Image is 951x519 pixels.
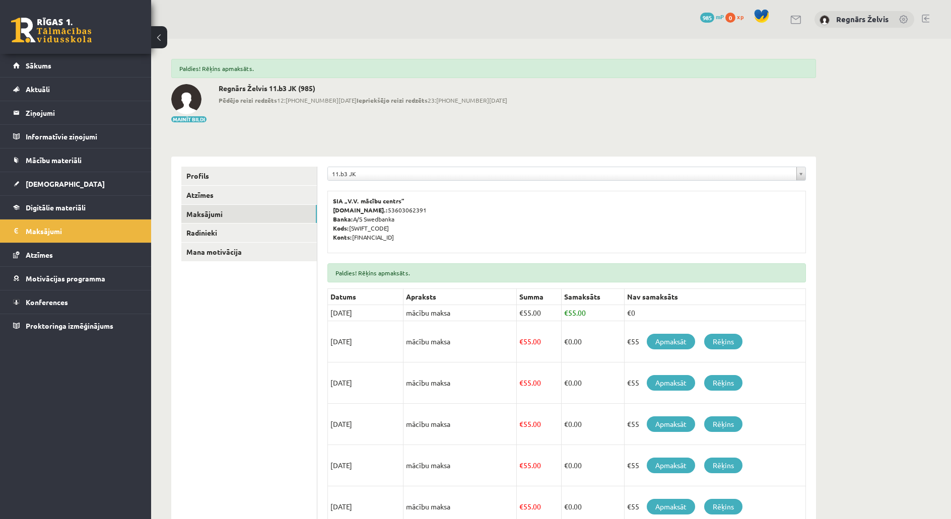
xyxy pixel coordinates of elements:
span: Digitālie materiāli [26,203,86,212]
a: Konferences [13,290,139,314]
a: 985 mP [700,13,724,21]
td: €55 [624,404,805,445]
td: mācību maksa [403,362,517,404]
td: mācību maksa [403,445,517,486]
span: [DEMOGRAPHIC_DATA] [26,179,105,188]
td: [DATE] [328,362,403,404]
legend: Ziņojumi [26,101,139,124]
span: 985 [700,13,714,23]
b: Banka: [333,215,353,223]
span: Motivācijas programma [26,274,105,283]
span: € [564,378,568,387]
td: mācību maksa [403,305,517,321]
a: 0 xp [725,13,749,21]
td: 0.00 [561,404,624,445]
legend: Informatīvie ziņojumi [26,125,139,148]
span: xp [737,13,743,21]
a: Atzīmes [181,186,317,204]
a: Rēķins [704,416,742,432]
th: Samaksāts [561,289,624,305]
span: € [564,461,568,470]
a: Rēķins [704,375,742,391]
span: 11.b3 JK [332,167,792,180]
a: Regnārs Želvis [836,14,889,24]
b: [DOMAIN_NAME].: [333,206,388,214]
span: Proktoringa izmēģinājums [26,321,113,330]
b: Konts: [333,233,352,241]
a: Informatīvie ziņojumi [13,125,139,148]
b: Kods: [333,224,349,232]
a: Rēķins [704,334,742,349]
span: € [564,337,568,346]
th: Datums [328,289,403,305]
span: € [519,461,523,470]
td: [DATE] [328,305,403,321]
td: mācību maksa [403,404,517,445]
span: € [519,502,523,511]
b: Pēdējo reizi redzēts [219,96,277,104]
th: Nav samaksāts [624,289,805,305]
a: [DEMOGRAPHIC_DATA] [13,172,139,195]
a: Mana motivācija [181,243,317,261]
td: €55 [624,445,805,486]
a: Sākums [13,54,139,77]
td: [DATE] [328,321,403,362]
td: 55.00 [517,321,562,362]
a: Atzīmes [13,243,139,266]
b: Iepriekšējo reizi redzēts [357,96,428,104]
span: Aktuāli [26,85,50,94]
a: Motivācijas programma [13,267,139,290]
a: Mācību materiāli [13,149,139,172]
a: Apmaksāt [647,334,695,349]
a: Apmaksāt [647,499,695,514]
span: € [564,419,568,428]
a: 11.b3 JK [328,167,805,180]
span: 0 [725,13,735,23]
a: Apmaksāt [647,375,695,391]
div: Paldies! Rēķins apmaksāts. [171,59,816,78]
td: €55 [624,362,805,404]
span: Mācību materiāli [26,156,82,165]
a: Maksājumi [13,219,139,243]
span: € [519,419,523,428]
td: 0.00 [561,362,624,404]
td: 55.00 [517,362,562,404]
a: Proktoringa izmēģinājums [13,314,139,337]
button: Mainīt bildi [171,116,207,122]
span: € [519,378,523,387]
h2: Regnārs Želvis 11.b3 JK (985) [219,84,507,93]
td: 0.00 [561,321,624,362]
a: Aktuāli [13,78,139,101]
a: Ziņojumi [13,101,139,124]
th: Apraksts [403,289,517,305]
legend: Maksājumi [26,219,139,243]
td: [DATE] [328,404,403,445]
td: €55 [624,321,805,362]
img: Regnārs Želvis [820,15,830,25]
a: Maksājumi [181,205,317,224]
td: €0 [624,305,805,321]
span: 12:[PHONE_NUMBER][DATE] 23:[PHONE_NUMBER][DATE] [219,96,507,105]
span: € [564,308,568,317]
th: Summa [517,289,562,305]
a: Rēķins [704,458,742,473]
td: 55.00 [517,404,562,445]
div: Paldies! Rēķins apmaksāts. [327,263,806,282]
span: Atzīmes [26,250,53,259]
a: Apmaksāt [647,458,695,473]
b: SIA „V.V. mācību centrs” [333,197,405,205]
a: Rēķins [704,499,742,514]
a: Profils [181,167,317,185]
td: 55.00 [517,305,562,321]
td: [DATE] [328,445,403,486]
td: mācību maksa [403,321,517,362]
td: 0.00 [561,445,624,486]
td: 55.00 [517,445,562,486]
a: Apmaksāt [647,416,695,432]
span: Konferences [26,298,68,307]
a: Rīgas 1. Tālmācības vidusskola [11,18,92,43]
span: € [519,337,523,346]
span: Sākums [26,61,51,70]
img: Regnārs Želvis [171,84,201,114]
p: 53603062391 A/S Swedbanka [SWIFT_CODE] [FINANCIAL_ID] [333,196,800,242]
